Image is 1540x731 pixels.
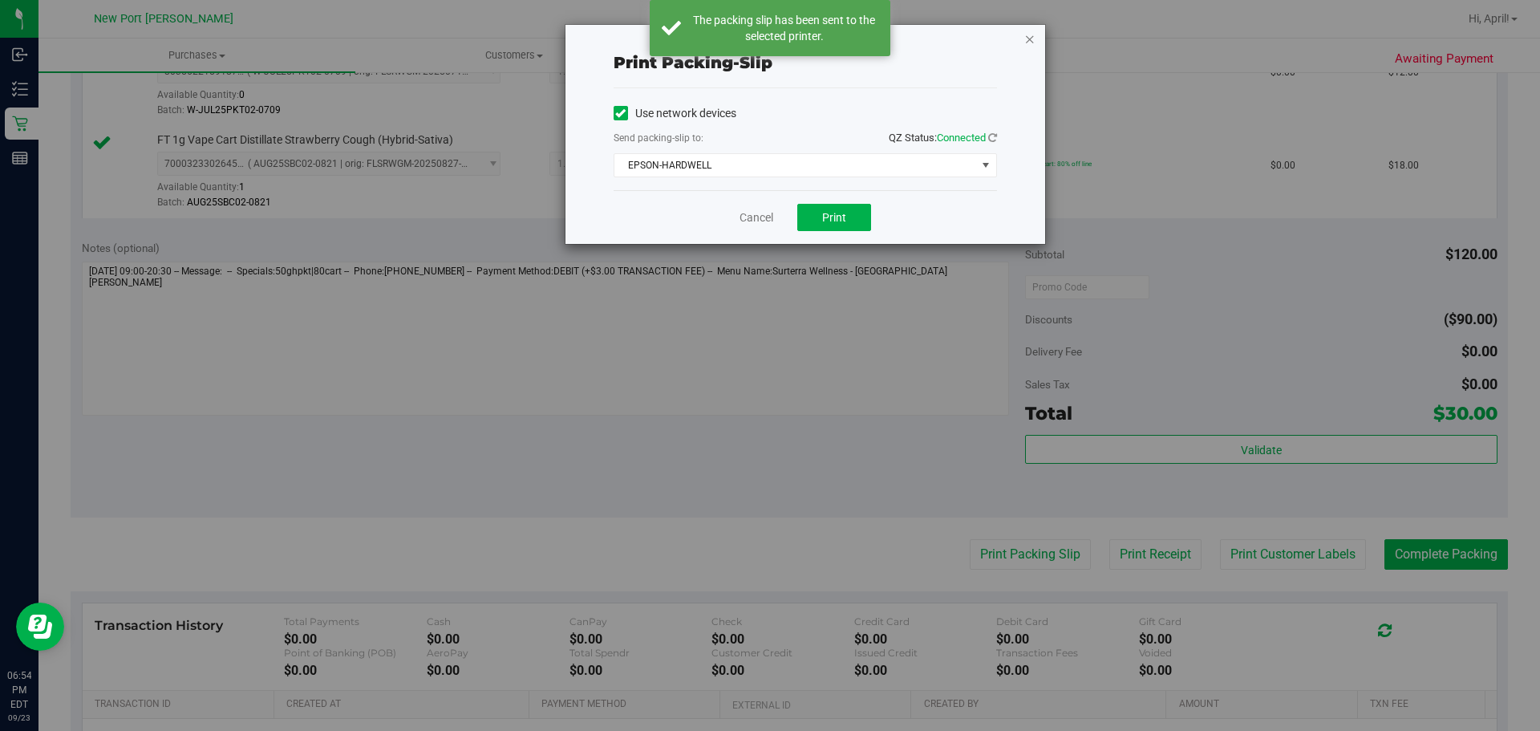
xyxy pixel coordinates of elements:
label: Send packing-slip to: [614,131,703,145]
span: QZ Status: [889,132,997,144]
iframe: Resource center [16,603,64,651]
button: Print [797,204,871,231]
a: Cancel [740,209,773,226]
label: Use network devices [614,105,736,122]
span: Connected [937,132,986,144]
span: Print [822,211,846,224]
span: select [975,154,995,177]
span: EPSON-HARDWELL [614,154,976,177]
div: The packing slip has been sent to the selected printer. [690,12,878,44]
span: Print packing-slip [614,53,772,72]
